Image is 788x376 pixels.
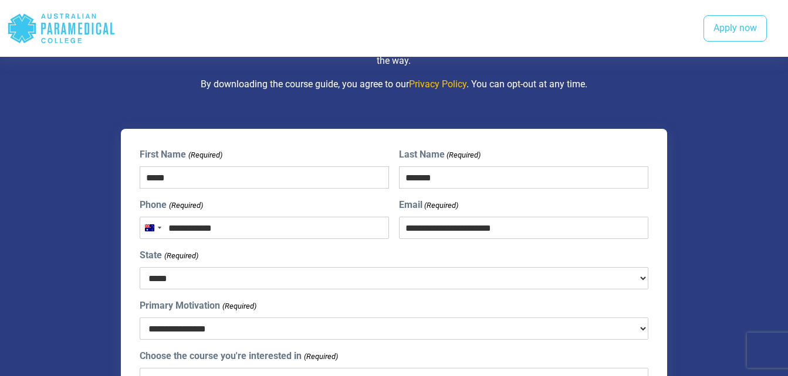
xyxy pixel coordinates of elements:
[409,78,466,90] a: Privacy Policy
[446,149,481,161] span: (Required)
[221,300,256,312] span: (Required)
[140,349,337,363] label: Choose the course you're interested in
[140,198,202,212] label: Phone
[65,77,723,91] p: By downloading the course guide, you agree to our . You can opt-out at any time.
[140,248,198,262] label: State
[168,200,203,211] span: (Required)
[399,148,481,162] label: Last Name
[187,149,222,161] span: (Required)
[163,250,198,262] span: (Required)
[399,198,458,212] label: Email
[140,148,222,162] label: First Name
[140,217,165,238] button: Selected country
[704,15,767,42] a: Apply now
[424,200,459,211] span: (Required)
[140,299,256,313] label: Primary Motivation
[7,9,116,47] div: Australian Paramedical College
[303,351,338,363] span: (Required)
